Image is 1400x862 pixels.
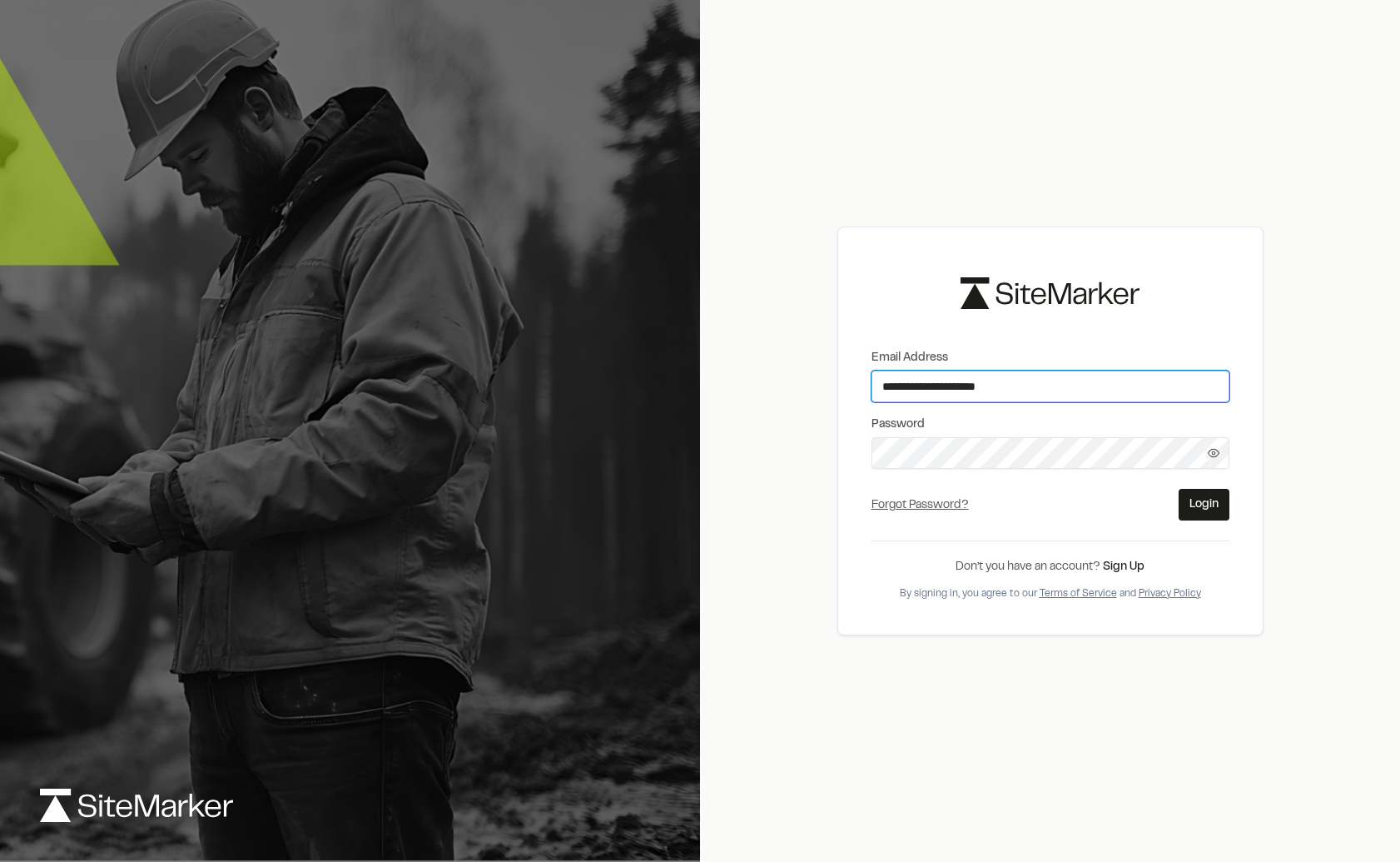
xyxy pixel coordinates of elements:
[1103,562,1144,572] a: Sign Up
[1139,586,1201,601] button: Privacy Policy
[871,349,1229,367] label: Email Address
[871,501,969,511] a: Forgot Password?
[1040,586,1117,601] button: Terms of Service
[871,586,1229,601] div: By signing in, you agree to our and
[871,558,1229,576] div: Don’t you have an account?
[871,416,1229,434] label: Password
[40,789,233,822] img: logo-white-rebrand.svg
[961,277,1139,308] img: logo-black-rebrand.svg
[1179,489,1229,521] button: Login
